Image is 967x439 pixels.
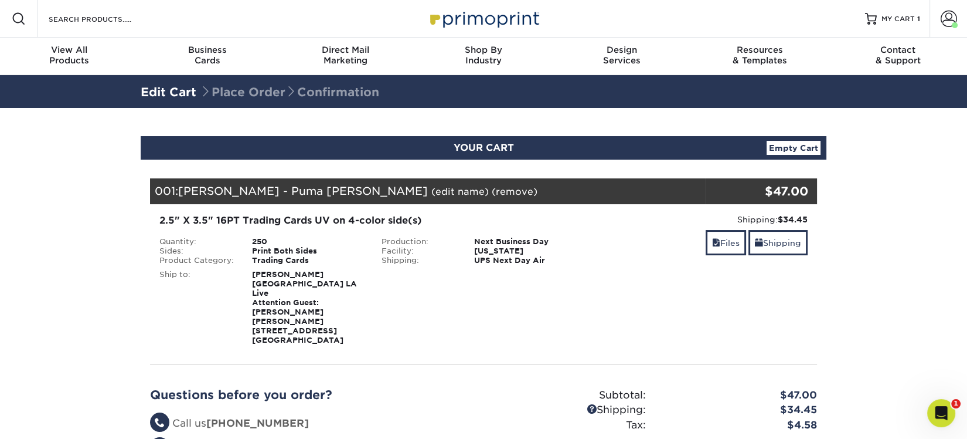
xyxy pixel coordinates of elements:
[755,238,763,248] span: shipping
[150,178,706,204] div: 001:
[414,45,553,66] div: Industry
[492,186,537,197] a: (remove)
[138,45,277,66] div: Cards
[276,38,414,75] a: Direct MailMarketing
[553,45,691,66] div: Services
[373,237,465,246] div: Production:
[425,6,542,31] img: Primoprint
[767,141,820,155] a: Empty Cart
[414,45,553,55] span: Shop By
[691,45,829,66] div: & Templates
[454,142,514,153] span: YOUR CART
[706,183,808,200] div: $47.00
[276,45,414,66] div: Marketing
[276,45,414,55] span: Direct Mail
[483,418,655,433] div: Tax:
[483,388,655,403] div: Subtotal:
[138,45,277,55] span: Business
[691,38,829,75] a: Resources& Templates
[138,38,277,75] a: BusinessCards
[151,270,243,345] div: Ship to:
[141,85,196,99] a: Edit Cart
[414,38,553,75] a: Shop ByIndustry
[655,418,826,433] div: $4.58
[553,38,691,75] a: DesignServices
[465,256,594,265] div: UPS Next Day Air
[465,237,594,246] div: Next Business Day
[655,403,826,418] div: $34.45
[483,403,655,418] div: Shipping:
[881,14,915,24] span: MY CART
[373,256,465,265] div: Shipping:
[829,45,967,66] div: & Support
[243,237,373,246] div: 250
[691,45,829,55] span: Resources
[373,246,465,256] div: Facility:
[159,214,585,228] div: 2.5" X 3.5" 16PT Trading Cards UV on 4-color side(s)
[252,270,357,345] strong: [PERSON_NAME] [GEOGRAPHIC_DATA] LA Live Attention Guest: [PERSON_NAME] [PERSON_NAME] [STREET_ADDR...
[712,238,720,248] span: files
[431,186,489,197] a: (edit name)
[553,45,691,55] span: Design
[243,246,373,256] div: Print Both Sides
[706,230,746,255] a: Files
[243,256,373,265] div: Trading Cards
[927,399,955,427] iframe: Intercom live chat
[178,184,428,197] span: [PERSON_NAME] - Puma [PERSON_NAME]
[151,246,243,256] div: Sides:
[151,237,243,246] div: Quantity:
[917,15,920,23] span: 1
[829,38,967,75] a: Contact& Support
[603,214,808,225] div: Shipping:
[655,388,826,403] div: $47.00
[829,45,967,55] span: Contact
[200,85,379,99] span: Place Order Confirmation
[151,256,243,265] div: Product Category:
[778,215,808,224] strong: $34.45
[150,388,475,402] h2: Questions before you order?
[951,399,961,408] span: 1
[465,246,594,256] div: [US_STATE]
[47,12,162,26] input: SEARCH PRODUCTS.....
[748,230,808,255] a: Shipping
